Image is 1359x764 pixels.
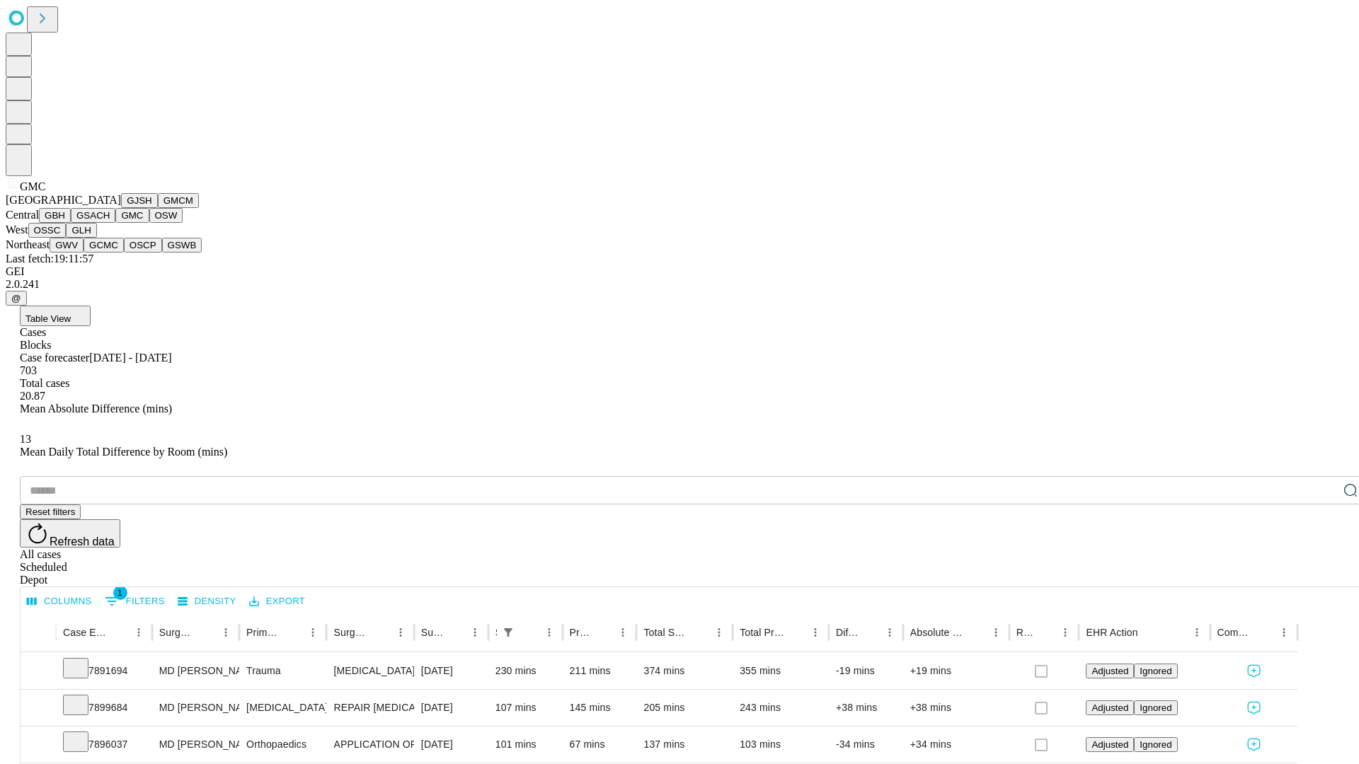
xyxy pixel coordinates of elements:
[101,590,168,613] button: Show filters
[6,238,50,250] span: Northeast
[283,623,303,642] button: Sort
[836,627,859,638] div: Difference
[63,653,145,689] div: 7891694
[1036,623,1055,642] button: Sort
[836,653,896,689] div: -19 mins
[1055,623,1075,642] button: Menu
[246,627,282,638] div: Primary Service
[20,403,172,415] span: Mean Absolute Difference (mins)
[1274,623,1294,642] button: Menu
[28,659,49,684] button: Expand
[246,653,319,689] div: Trauma
[162,238,202,253] button: GSWB
[740,627,784,638] div: Total Predicted Duration
[1134,700,1177,715] button: Ignored
[1086,664,1134,678] button: Adjusted
[63,727,145,763] div: 7896037
[333,653,406,689] div: [MEDICAL_DATA] TOTAL WITH PROCTECTOMY AND [MEDICAL_DATA]
[740,727,822,763] div: 103 mins
[539,623,559,642] button: Menu
[1091,666,1128,676] span: Adjusted
[1140,666,1171,676] span: Ignored
[174,591,240,613] button: Density
[1086,737,1134,752] button: Adjusted
[333,627,369,638] div: Surgery Name
[740,653,822,689] div: 355 mins
[196,623,216,642] button: Sort
[20,519,120,548] button: Refresh data
[6,265,1353,278] div: GEI
[1134,737,1177,752] button: Ignored
[966,623,986,642] button: Sort
[421,627,444,638] div: Surgery Date
[709,623,729,642] button: Menu
[910,627,965,638] div: Absolute Difference
[836,727,896,763] div: -34 mins
[28,696,49,721] button: Expand
[643,627,688,638] div: Total Scheduled Duration
[836,690,896,726] div: +38 mins
[643,727,726,763] div: 137 mins
[159,653,232,689] div: MD [PERSON_NAME]
[11,293,21,303] span: @
[115,208,149,223] button: GMC
[910,690,1002,726] div: +38 mins
[124,238,162,253] button: OSCP
[246,727,319,763] div: Orthopaedics
[643,653,726,689] div: 374 mins
[20,352,89,364] span: Case forecaster
[520,623,539,642] button: Sort
[25,507,75,517] span: Reset filters
[63,690,145,726] div: 7899684
[20,446,227,458] span: Mean Daily Total Difference by Room (mins)
[805,623,825,642] button: Menu
[113,586,127,600] span: 1
[84,238,124,253] button: GCMC
[498,623,518,642] button: Show filters
[121,193,158,208] button: GJSH
[20,377,69,389] span: Total cases
[1134,664,1177,678] button: Ignored
[880,623,900,642] button: Menu
[1091,702,1128,713] span: Adjusted
[910,727,1002,763] div: +34 mins
[71,208,115,223] button: GSACH
[109,623,129,642] button: Sort
[1086,700,1134,715] button: Adjusted
[445,623,465,642] button: Sort
[63,627,108,638] div: Case Epic Id
[1140,739,1171,750] span: Ignored
[570,627,592,638] div: Predicted In Room Duration
[1140,623,1159,642] button: Sort
[39,208,71,223] button: GBH
[1091,739,1128,750] span: Adjusted
[495,627,497,638] div: Scheduled In Room Duration
[421,690,481,726] div: [DATE]
[303,623,323,642] button: Menu
[1086,627,1137,638] div: EHR Action
[89,352,171,364] span: [DATE] - [DATE]
[593,623,613,642] button: Sort
[986,623,1006,642] button: Menu
[20,306,91,326] button: Table View
[421,727,481,763] div: [DATE]
[66,223,96,238] button: GLH
[20,390,45,402] span: 20.87
[23,591,96,613] button: Select columns
[6,291,27,306] button: @
[689,623,709,642] button: Sort
[333,727,406,763] div: APPLICATION OF EXTERNAL FIXATOR MULTIPLANE ILLIZAROV TYPE
[6,224,28,236] span: West
[570,653,630,689] div: 211 mins
[1254,623,1274,642] button: Sort
[28,733,49,758] button: Expand
[216,623,236,642] button: Menu
[159,727,232,763] div: MD [PERSON_NAME] [PERSON_NAME]
[495,690,556,726] div: 107 mins
[50,238,84,253] button: GWV
[6,278,1353,291] div: 2.0.241
[498,623,518,642] div: 1 active filter
[158,193,199,208] button: GMCM
[570,690,630,726] div: 145 mins
[6,194,121,206] span: [GEOGRAPHIC_DATA]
